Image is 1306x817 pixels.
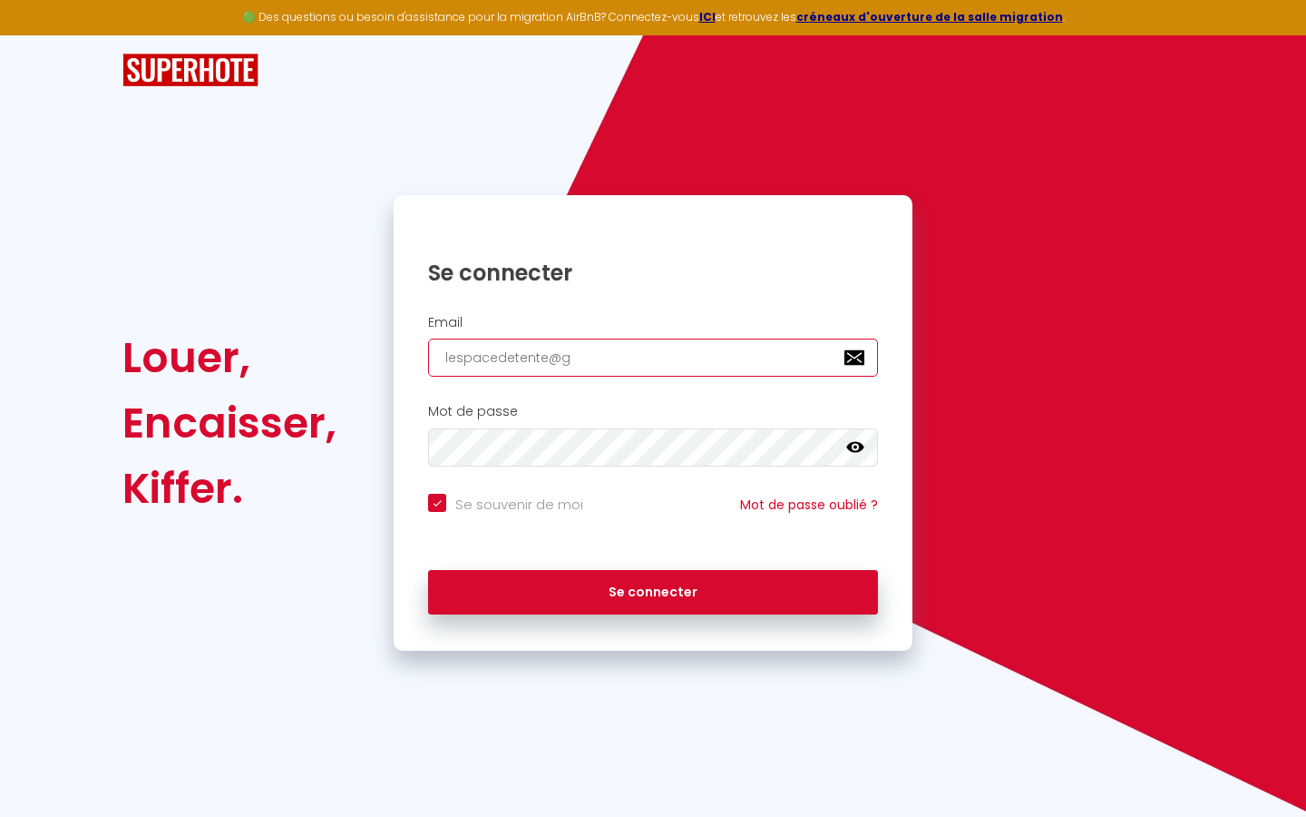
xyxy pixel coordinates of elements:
[428,404,878,419] h2: Mot de passe
[699,9,716,25] a: ICI
[428,259,878,287] h1: Se connecter
[428,339,878,377] input: Ton Email
[122,456,336,521] div: Kiffer.
[122,54,258,87] img: SuperHote logo
[15,7,69,62] button: Ouvrir le widget de chat LiveChat
[428,570,878,615] button: Se connecter
[428,315,878,330] h2: Email
[740,496,878,514] a: Mot de passe oublié ?
[122,390,336,456] div: Encaisser,
[122,325,336,390] div: Louer,
[796,9,1063,25] a: créneaux d'ouverture de la salle migration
